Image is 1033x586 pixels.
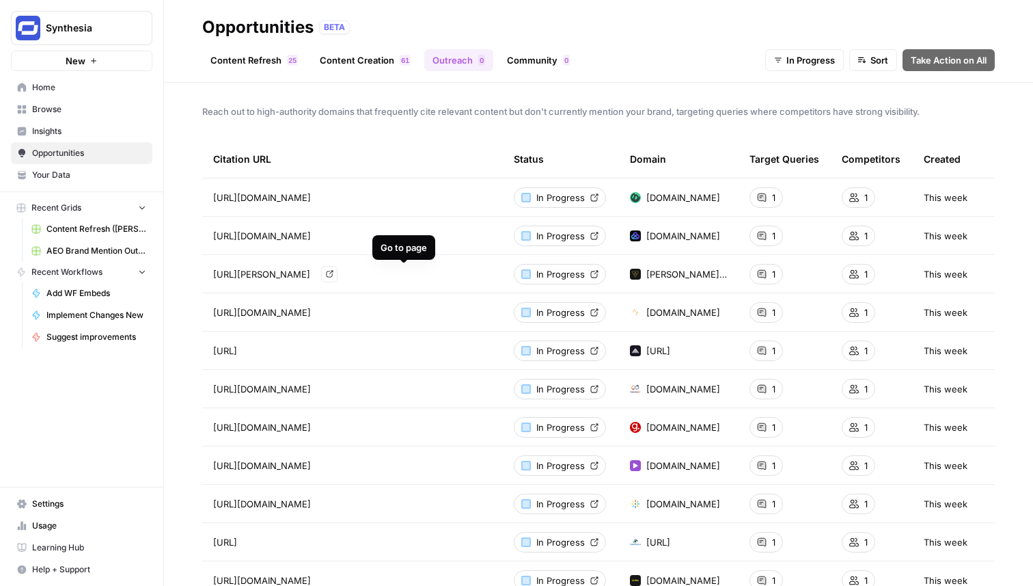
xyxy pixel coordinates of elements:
[287,55,298,66] div: 25
[646,267,728,281] span: [PERSON_NAME][URL]
[911,53,987,67] span: Take Action on All
[924,191,967,204] span: This week
[924,497,967,511] span: This week
[786,53,835,67] span: In Progress
[903,49,995,71] button: Take Action on All
[630,192,641,203] img: j79v2xjtu0h4uum7v9n3uqcm9m8r
[870,53,888,67] span: Sort
[213,421,311,434] span: [URL][DOMAIN_NAME]
[11,11,152,45] button: Workspace: Synthesia
[772,535,775,549] span: 1
[424,49,493,71] a: Outreach0
[11,98,152,120] a: Browse
[11,559,152,581] button: Help + Support
[25,282,152,304] a: Add WF Embeds
[772,421,775,434] span: 1
[849,49,897,71] button: Sort
[11,493,152,515] a: Settings
[46,223,146,235] span: Content Refresh ([PERSON_NAME])
[630,460,641,471] img: 9v9u7loz1rex15d1tpq4vyk9dt50
[32,563,146,576] span: Help + Support
[864,497,868,511] span: 1
[312,49,419,71] a: Content Creation61
[400,55,411,66] div: 61
[536,229,585,243] span: In Progress
[32,542,146,554] span: Learning Hub
[31,202,81,214] span: Recent Grids
[646,535,670,549] span: [URL]
[772,382,775,396] span: 1
[646,497,720,511] span: [DOMAIN_NAME]
[288,55,292,66] span: 2
[11,120,152,142] a: Insights
[202,49,306,71] a: Content Refresh25
[536,344,585,358] span: In Progress
[536,421,585,434] span: In Progress
[11,142,152,164] a: Opportunities
[213,191,311,204] span: [URL][DOMAIN_NAME]
[564,55,568,66] span: 0
[11,77,152,98] a: Home
[630,575,641,586] img: emy94dp7igo00xbrqtvjis4ddnx4
[32,103,146,116] span: Browse
[646,421,720,434] span: [DOMAIN_NAME]
[646,306,720,319] span: [DOMAIN_NAME]
[46,309,146,321] span: Implement Changes New
[924,306,967,319] span: This week
[864,191,868,204] span: 1
[405,55,409,66] span: 1
[213,140,492,178] div: Citation URL
[646,382,720,396] span: [DOMAIN_NAME]
[630,230,641,241] img: 0dz0brficd7f2v6npppzoisyp69c
[536,535,585,549] span: In Progress
[11,164,152,186] a: Your Data
[646,344,670,358] span: [URL]
[11,262,152,282] button: Recent Workflows
[46,287,146,299] span: Add WF Embeds
[749,140,819,178] div: Target Queries
[514,455,606,476] a: In Progress
[772,459,775,472] span: 1
[46,21,128,35] span: Synthesia
[16,16,40,40] img: Synthesia Logo
[646,191,720,204] span: [DOMAIN_NAME]
[213,535,237,549] span: [URL]
[630,498,641,509] img: s6c1vwowqkm1f5ww6i6bjfn9tnqx
[514,264,606,284] a: In Progress
[772,229,775,243] span: 1
[32,147,146,159] span: Opportunities
[11,51,152,71] button: New
[514,226,606,246] a: In Progress
[563,55,570,66] div: 0
[319,21,350,34] div: BETA
[32,125,146,137] span: Insights
[32,81,146,94] span: Home
[25,304,152,326] a: Implement Changes New
[213,382,311,396] span: [URL][DOMAIN_NAME]
[630,537,641,548] img: uredwyh6y94bfmfg4p4fq6qugckr
[292,55,297,66] span: 5
[536,382,585,396] span: In Progress
[11,198,152,218] button: Recent Grids
[772,306,775,319] span: 1
[864,459,868,472] span: 1
[772,191,775,204] span: 1
[924,344,967,358] span: This week
[630,140,666,178] div: Domain
[25,326,152,348] a: Suggest improvements
[213,459,311,472] span: [URL][DOMAIN_NAME]
[480,55,484,66] span: 0
[32,520,146,532] span: Usage
[46,245,146,257] span: AEO Brand Mention Outreach - [PERSON_NAME]
[25,218,152,240] a: Content Refresh ([PERSON_NAME])
[213,344,237,358] span: [URL]
[514,417,606,438] a: In Progress
[924,140,961,178] div: Created
[842,140,900,178] div: Competitors
[536,497,585,511] span: In Progress
[536,267,585,281] span: In Progress
[321,266,338,282] a: Go to page https://fritz.ai/best-ai-dubbing-software/
[864,535,868,549] span: 1
[924,267,967,281] span: This week
[630,384,641,395] img: dyq4grfucunl4ysbnj5cp1e7l33j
